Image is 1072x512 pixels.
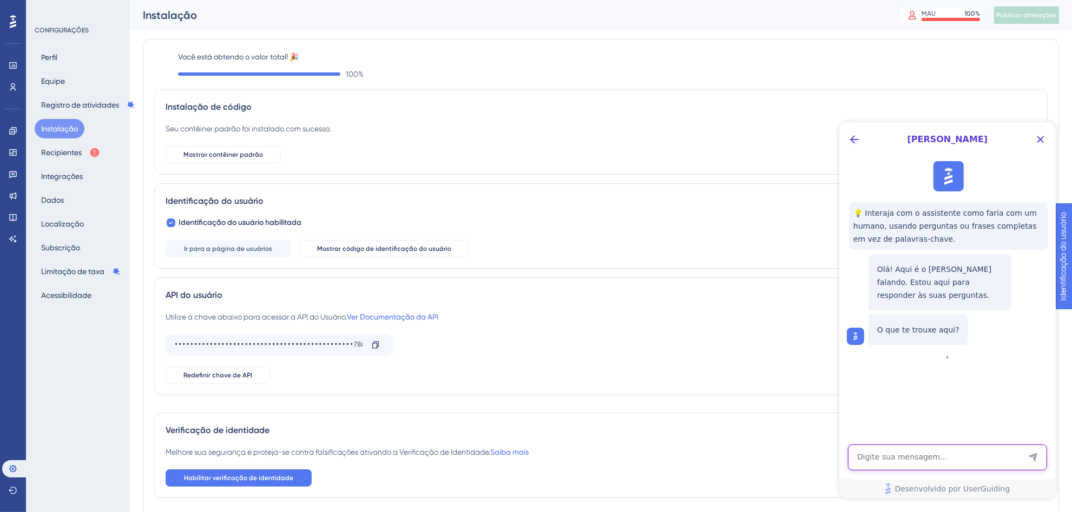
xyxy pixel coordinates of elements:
font: % [975,10,980,17]
button: Mostrar código de identificação do usuário [299,240,469,257]
font: Habilitar verificação de identidade [184,474,293,482]
font: Identificação do usuário [9,5,97,13]
button: Mostrar contêiner padrão [166,146,281,163]
font: API do usuário [166,290,222,300]
a: Saiba mais [490,448,529,456]
font: 100 [346,70,358,78]
font: Seu contêiner padrão foi instalado com sucesso. [166,124,331,133]
font: Instalação de código [166,102,252,112]
font: Você está obtendo o valor total! 🎉 [178,52,299,61]
button: Publicar alterações [994,6,1059,24]
font: Ir para a página de usuários [184,245,272,252]
font: Mostrar código de identificação do usuário [317,245,451,252]
font: Utilize a chave abaixo para acessar a API do Usuário. [166,312,347,321]
font: Identificação do usuário [166,196,264,206]
button: Habilitar verificação de identidade [166,469,312,487]
font: MAU [922,10,936,17]
font: % [358,70,364,78]
button: Redefinir chave de API [166,367,270,384]
a: Ver Documentação da API [347,312,438,321]
font: Mostrar contêiner padrão [183,151,263,158]
button: Ir para a página de usuários [166,240,291,257]
font: Publicar alterações [996,11,1057,19]
iframe: Assistente de IA UserGuiding [839,122,1056,498]
font: 100 [964,10,975,17]
font: ••••••••••••••••••••••••••••••••••••••••••••••78d1 [174,341,369,349]
font: Redefinir chave de API [183,371,252,379]
font: Identificação do usuário habilitada [179,218,301,227]
font: Verificação de identidade [166,425,269,435]
font: Melhore sua segurança e proteja-se contra falsificações ativando a Verificação de Identidade. [166,448,490,456]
